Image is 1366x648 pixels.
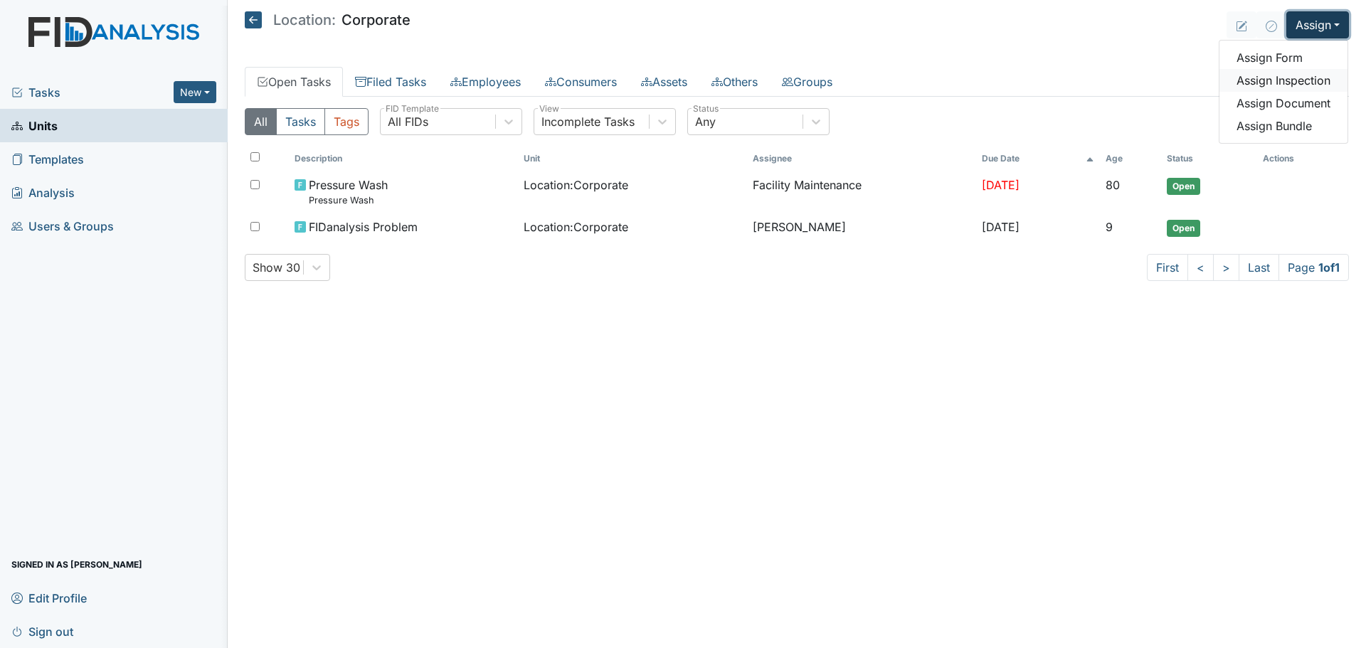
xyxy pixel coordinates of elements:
th: Toggle SortBy [1100,147,1161,171]
span: [DATE] [982,178,1020,192]
a: Tasks [11,84,174,101]
span: Users & Groups [11,215,114,237]
a: Last [1239,254,1279,281]
a: Filed Tasks [343,67,438,97]
span: Templates [11,148,84,170]
a: Assign Document [1219,92,1348,115]
span: Units [11,115,58,137]
button: Tasks [276,108,325,135]
a: Employees [438,67,533,97]
button: New [174,81,216,103]
button: Tags [324,108,369,135]
button: Assign [1286,11,1349,38]
div: Open Tasks [245,108,1349,281]
div: Type filter [245,108,369,135]
a: Assign Form [1219,46,1348,69]
span: Location : Corporate [524,218,628,235]
span: Page [1278,254,1349,281]
a: Assets [629,67,699,97]
span: 80 [1106,178,1120,192]
div: Incomplete Tasks [541,113,635,130]
input: Toggle All Rows Selected [250,152,260,161]
a: < [1187,254,1214,281]
span: Signed in as [PERSON_NAME] [11,553,142,575]
span: Pressure Wash Pressure Wash [309,176,388,207]
span: [DATE] [982,220,1020,234]
td: [PERSON_NAME] [747,213,976,243]
th: Toggle SortBy [976,147,1100,171]
a: Others [699,67,770,97]
strong: 1 of 1 [1318,260,1340,275]
a: Groups [770,67,845,97]
th: Toggle SortBy [289,147,518,171]
span: FIDanalysis Problem [309,218,418,235]
th: Assignee [747,147,976,171]
a: Assign Bundle [1219,115,1348,137]
a: > [1213,254,1239,281]
div: All FIDs [388,113,428,130]
span: Open [1167,220,1200,237]
a: First [1147,254,1188,281]
span: Sign out [11,620,73,642]
span: Analysis [11,181,75,203]
a: Consumers [533,67,629,97]
span: Location : Corporate [524,176,628,193]
td: Facility Maintenance [747,171,976,213]
th: Actions [1257,147,1328,171]
button: All [245,108,277,135]
span: Location: [273,13,336,27]
th: Toggle SortBy [1161,147,1257,171]
span: Open [1167,178,1200,195]
a: Open Tasks [245,67,343,97]
div: Any [695,113,716,130]
span: Edit Profile [11,587,87,609]
span: 9 [1106,220,1113,234]
th: Toggle SortBy [518,147,747,171]
h5: Corporate [245,11,411,28]
nav: task-pagination [1147,254,1349,281]
small: Pressure Wash [309,193,388,207]
div: Show 30 [253,259,300,276]
a: Assign Inspection [1219,69,1348,92]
